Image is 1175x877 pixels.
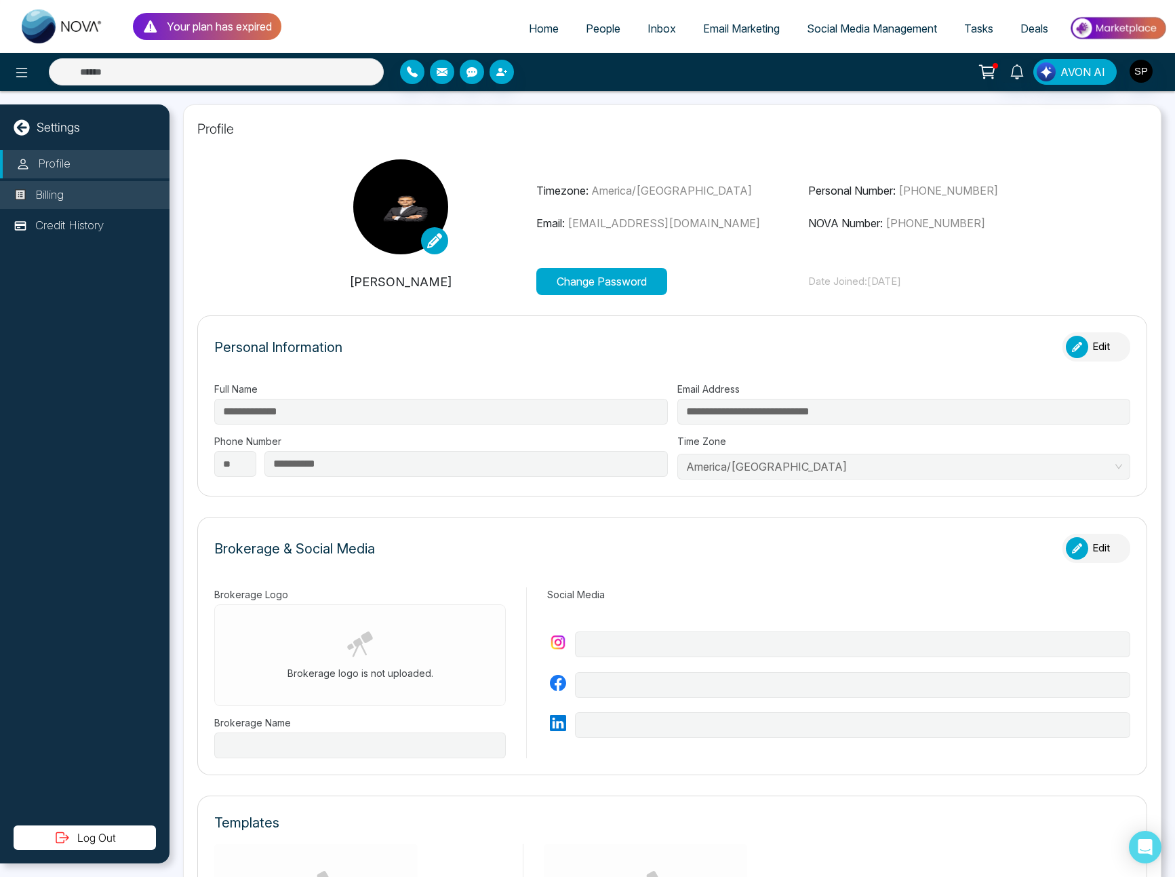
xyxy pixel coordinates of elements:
[793,16,951,41] a: Social Media Management
[35,217,104,235] p: Credit History
[1007,16,1062,41] a: Deals
[214,539,375,559] p: Brokerage & Social Media
[648,22,676,35] span: Inbox
[529,22,559,35] span: Home
[536,268,667,295] button: Change Password
[807,22,937,35] span: Social Media Management
[677,382,1131,396] label: Email Address
[548,632,568,652] img: instagram
[703,22,780,35] span: Email Marketing
[37,118,80,136] p: Settings
[1130,60,1153,83] img: User Avatar
[197,119,1147,139] p: Profile
[808,274,1079,290] p: Date Joined: [DATE]
[1060,64,1105,80] span: AVON AI
[1129,831,1161,863] div: Open Intercom Messenger
[353,159,448,254] img: Headshot.png
[214,587,506,602] label: Brokerage Logo
[898,184,998,197] span: [PHONE_NUMBER]
[515,16,572,41] a: Home
[1020,22,1048,35] span: Deals
[572,16,634,41] a: People
[14,825,156,850] button: Log Out
[536,182,808,199] p: Timezone:
[808,182,1079,199] p: Personal Number:
[214,382,668,396] label: Full Name
[634,16,690,41] a: Inbox
[885,216,985,230] span: [PHONE_NUMBER]
[287,666,433,680] p: Brokerage logo is not uploaded.
[214,337,342,357] p: Personal Information
[690,16,793,41] a: Email Marketing
[38,155,71,173] p: Profile
[1069,13,1167,43] img: Market-place.gif
[167,18,272,35] p: Your plan has expired
[1033,59,1117,85] button: AVON AI
[536,215,808,231] p: Email:
[1062,332,1130,362] button: Edit
[214,716,506,730] label: Brokerage Name
[22,9,103,43] img: Nova CRM Logo
[591,184,752,197] span: America/[GEOGRAPHIC_DATA]
[214,434,668,448] label: Phone Number
[964,22,993,35] span: Tasks
[214,813,279,833] p: Templates
[1062,534,1130,563] button: Edit
[265,273,536,291] p: [PERSON_NAME]
[808,215,1079,231] p: NOVA Number:
[547,587,1130,602] label: Social Media
[586,22,620,35] span: People
[567,216,760,230] span: [EMAIL_ADDRESS][DOMAIN_NAME]
[1037,62,1056,81] img: Lead Flow
[35,187,64,204] p: Billing
[677,434,1131,448] label: Time Zone
[686,456,1122,477] span: America/Toronto
[951,16,1007,41] a: Tasks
